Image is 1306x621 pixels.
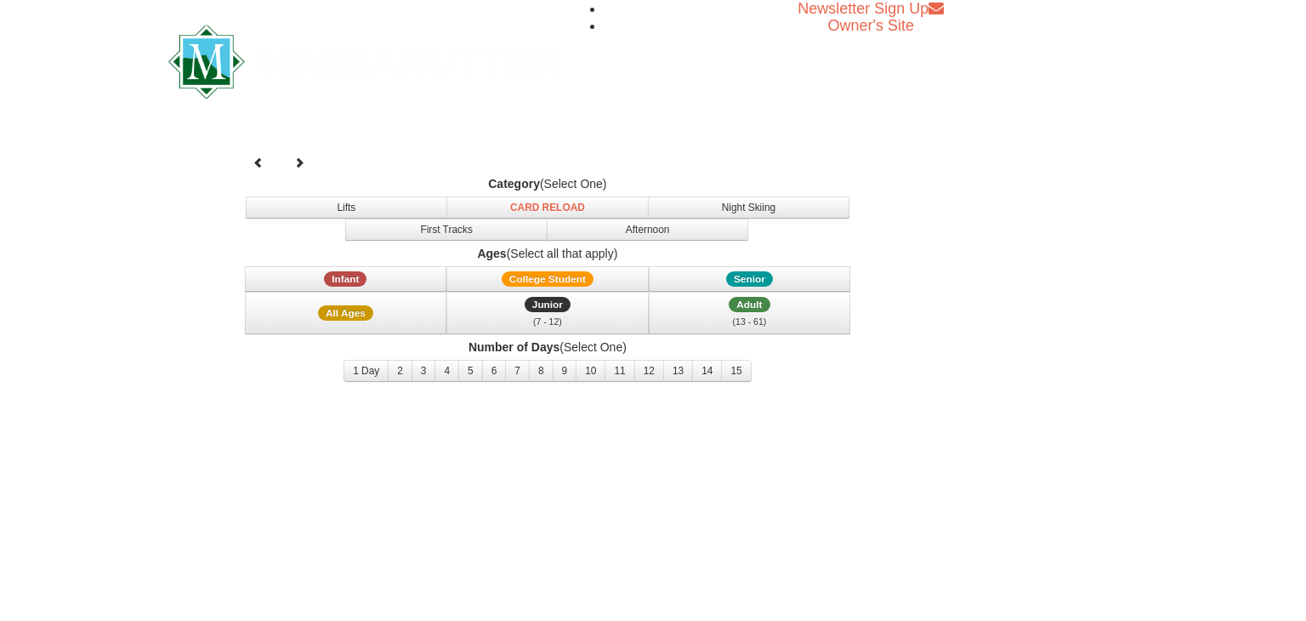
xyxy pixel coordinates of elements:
[482,360,507,382] button: 6
[525,297,571,312] span: Junior
[692,360,722,382] button: 14
[729,297,769,312] span: Adult
[434,360,459,382] button: 4
[477,247,506,260] strong: Ages
[649,266,851,292] button: Senior
[446,292,649,334] button: Junior (7 - 12)
[547,219,749,241] button: Afternoon
[660,313,840,330] div: (13 - 61)
[168,39,558,79] a: Massanutten Resort
[344,360,389,382] button: 1 Day
[246,197,448,219] button: Lifts
[726,271,773,287] span: Senior
[388,360,412,382] button: 2
[634,360,664,382] button: 12
[446,197,649,219] button: Card Reload
[324,271,366,287] span: Infant
[318,305,373,321] span: All Ages
[648,197,850,219] button: Night Skiing
[458,360,483,382] button: 5
[241,245,854,262] label: (Select all that apply)
[168,25,558,99] img: Massanutten Resort Logo
[245,266,447,292] button: Infant
[505,360,530,382] button: 7
[649,292,851,334] button: Adult (13 - 61)
[502,271,593,287] span: College Student
[529,360,554,382] button: 8
[412,360,436,382] button: 3
[345,219,548,241] button: First Tracks
[488,177,540,191] strong: Category
[468,340,559,354] strong: Number of Days
[245,292,447,334] button: All Ages
[241,175,854,192] label: (Select One)
[605,360,634,382] button: 11
[828,17,914,34] a: Owner's Site
[576,360,605,382] button: 10
[457,313,638,330] div: (7 - 12)
[663,360,693,382] button: 13
[553,360,577,382] button: 9
[241,339,854,356] label: (Select One)
[446,266,649,292] button: College Student
[721,360,751,382] button: 15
